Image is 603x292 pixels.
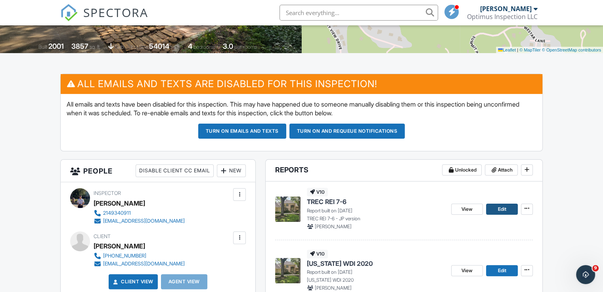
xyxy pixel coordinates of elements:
button: Turn on emails and texts [198,124,286,139]
div: 2001 [48,42,64,50]
div: 2149340911 [103,210,131,216]
span: bedrooms [193,44,215,50]
span: bathrooms [234,44,257,50]
div: [EMAIL_ADDRESS][DOMAIN_NAME] [103,261,185,267]
div: Disable Client CC Email [136,164,214,177]
p: All emails and texts have been disabled for this inspection. This may have happened due to someon... [67,100,536,118]
a: [EMAIL_ADDRESS][DOMAIN_NAME] [94,260,185,268]
div: New [217,164,246,177]
a: Leaflet [498,48,516,52]
div: 3.0 [223,42,233,50]
span: Client [94,233,111,239]
span: SPECTORA [83,4,148,21]
span: | [517,48,518,52]
img: The Best Home Inspection Software - Spectora [60,4,78,21]
div: [PERSON_NAME] [94,197,145,209]
a: [PHONE_NUMBER] [94,252,185,260]
span: Inspector [94,190,121,196]
span: sq. ft. [90,44,101,50]
button: Turn on and Requeue Notifications [289,124,405,139]
a: © OpenStreetMap contributors [542,48,601,52]
div: [PERSON_NAME] [480,5,532,13]
span: 9 [592,265,599,271]
div: [PHONE_NUMBER] [103,253,146,259]
div: 4 [188,42,192,50]
a: © MapTiler [519,48,541,52]
a: Client View [111,278,153,286]
a: SPECTORA [60,11,148,27]
span: slab [115,44,124,50]
div: [EMAIL_ADDRESS][DOMAIN_NAME] [103,218,185,224]
span: sq.ft. [170,44,180,50]
h3: All emails and texts are disabled for this inspection! [61,74,542,94]
a: 2149340911 [94,209,185,217]
iframe: Intercom live chat [576,265,595,284]
span: Lot Size [131,44,148,50]
span: Built [38,44,47,50]
h3: People [61,160,255,182]
div: 3857 [71,42,88,50]
div: Optimus Inspection LLC [467,13,538,21]
div: 54014 [149,42,169,50]
a: [EMAIL_ADDRESS][DOMAIN_NAME] [94,217,185,225]
input: Search everything... [279,5,438,21]
div: [PERSON_NAME] [94,240,145,252]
